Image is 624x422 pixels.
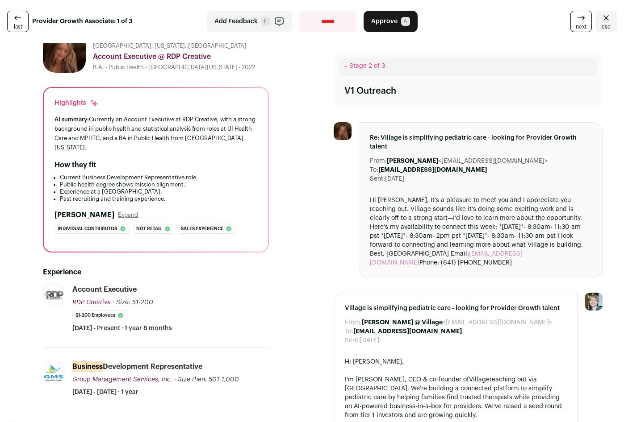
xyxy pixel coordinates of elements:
[261,17,270,26] span: F
[345,375,567,420] div: I'm [PERSON_NAME], CEO & co-founder of reaching out via [GEOGRAPHIC_DATA]. We're building a conne...
[370,174,385,183] dt: Sent:
[60,195,257,203] li: Past recruiting and training experience.
[93,42,247,50] span: [GEOGRAPHIC_DATA], [US_STATE], [GEOGRAPHIC_DATA]
[72,324,172,333] span: [DATE] - Present · 1 year 8 months
[181,224,223,233] span: Sales experience
[54,160,96,170] h2: How they fit
[370,196,592,267] div: Hi [PERSON_NAME], It’s a pleasure to meet you and I appreciate you reaching out. Village sounds l...
[602,23,611,30] span: esc
[54,210,114,220] h2: [PERSON_NAME]
[7,11,29,32] a: last
[58,224,117,233] span: Individual contributor
[60,181,257,188] li: Public health degree shows mission alignment.
[370,165,378,174] dt: To:
[72,299,111,306] span: RDP Creative
[345,357,567,366] div: Hi [PERSON_NAME],
[344,85,396,97] div: V1 Outreach
[174,376,239,383] span: · Size then: 501-1,000
[370,133,592,151] span: Re: Village is simplifying pediatric care - looking for Provider Growth talent
[60,188,257,195] li: Experience at a [GEOGRAPHIC_DATA].
[362,318,552,327] dd: <[EMAIL_ADDRESS][DOMAIN_NAME]>
[344,63,348,69] span: –
[60,174,257,181] li: Current Business Development Representative role.
[72,285,137,294] div: Account Executive
[43,285,64,306] img: 3e6e7e89e2d613d3d3a549d3d6ac96476e2f6a2aa8f891d3abcb838078c30878.jpg
[54,116,89,122] span: AI summary:
[54,99,99,108] div: Highlights
[93,51,269,62] div: Account Executive @ RDP Creative
[349,63,385,69] span: Stage 2 of 3
[43,363,64,381] img: 7153a2d0d6997a7d8ea849fa0352c2063ca5a125d0fe9e3c4de1df7bc6f91530.jpg
[576,23,586,30] span: next
[72,388,138,397] span: [DATE] - [DATE] · 1 year
[364,11,418,32] button: Approve A
[72,376,172,383] span: Group Management Services, Inc.
[43,30,86,73] img: dee04d177c814f193a0bdd644e55f3d95d2fa9517709e036382b063f3af0c164.jpg
[43,267,269,277] h2: Experience
[54,115,257,153] div: Currently an Account Executive at RDP Creative, with a strong background in public health and sta...
[378,167,487,173] b: [EMAIL_ADDRESS][DOMAIN_NAME]
[118,211,138,219] button: Expand
[570,11,592,32] a: next
[72,362,202,372] div: Development Representative
[334,122,352,140] img: dee04d177c814f193a0bdd644e55f3d95d2fa9517709e036382b063f3af0c164.jpg
[345,327,353,336] dt: To:
[595,11,617,32] a: Close
[72,361,103,372] mark: Business
[72,310,127,320] li: 51-200 employees
[360,336,379,345] dd: [DATE]
[585,293,603,310] img: 6494470-medium_jpg
[136,224,162,233] span: Not retail
[387,158,438,164] b: [PERSON_NAME]
[371,17,398,26] span: Approve
[214,17,258,26] span: Add Feedback
[370,157,387,165] dt: From:
[345,318,362,327] dt: From:
[14,23,22,30] span: last
[353,328,462,335] b: [EMAIL_ADDRESS][DOMAIN_NAME]
[345,304,567,313] span: Village is simplifying pediatric care - looking for Provider Growth talent
[387,157,548,165] dd: <[EMAIL_ADDRESS][DOMAIN_NAME]>
[32,17,133,26] strong: Provider Growth Associate: 1 of 3
[469,376,490,383] a: Village
[385,174,404,183] dd: [DATE]
[401,17,410,26] span: A
[345,336,360,345] dt: Sent:
[362,319,443,326] b: [PERSON_NAME] @ Village
[93,64,269,71] div: B.A. - Public Health - [GEOGRAPHIC_DATA][US_STATE] - 2022
[207,11,292,32] button: Add Feedback F
[113,299,153,306] span: · Size: 51-200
